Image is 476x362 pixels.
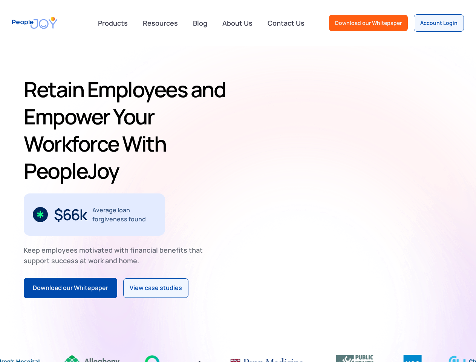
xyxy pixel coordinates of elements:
h1: Retain Employees and Empower Your Workforce With PeopleJoy [24,76,244,184]
div: Keep employees motivated with financial benefits that support success at work and home. [24,245,209,266]
div: Products [93,15,132,31]
div: Account Login [420,19,458,27]
a: Resources [138,15,182,31]
a: About Us [218,15,257,31]
div: Average loan forgiveness found [92,206,156,224]
a: home [12,12,57,34]
a: Blog [188,15,212,31]
a: Contact Us [263,15,309,31]
div: $66k [54,209,86,221]
div: Download our Whitepaper [33,283,108,293]
a: View case studies [123,278,188,298]
a: Download our Whitepaper [329,15,408,31]
a: Account Login [414,14,464,32]
div: View case studies [130,283,182,293]
div: 2 / 3 [24,193,165,236]
a: Download our Whitepaper [24,278,117,298]
div: Download our Whitepaper [335,19,402,27]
